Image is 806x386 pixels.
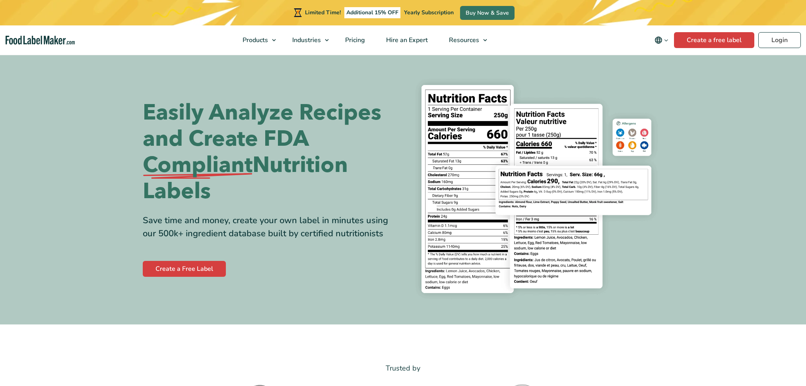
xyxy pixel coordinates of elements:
a: Pricing [335,25,374,55]
span: Hire an Expert [384,36,429,44]
span: Limited Time! [305,9,341,16]
a: Create a Free Label [143,261,226,277]
a: Create a free label [674,32,754,48]
span: Products [240,36,269,44]
a: Products [232,25,280,55]
span: Compliant [143,152,252,178]
a: Hire an Expert [376,25,437,55]
span: Additional 15% OFF [344,7,400,18]
p: Trusted by [143,363,664,374]
span: Resources [447,36,480,44]
span: Industries [290,36,322,44]
a: Buy Now & Save [460,6,515,20]
a: Login [758,32,801,48]
div: Save time and money, create your own label in minutes using our 500k+ ingredient database built b... [143,214,397,240]
button: Change language [649,32,674,48]
a: Resources [439,25,491,55]
h1: Easily Analyze Recipes and Create FDA Nutrition Labels [143,100,397,205]
a: Food Label Maker homepage [6,36,75,45]
span: Yearly Subscription [404,9,454,16]
span: Pricing [343,36,366,44]
a: Industries [282,25,333,55]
